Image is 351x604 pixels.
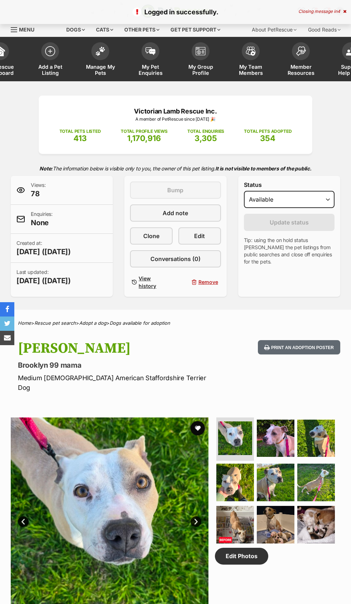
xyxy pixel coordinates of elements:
p: Views: [31,182,46,199]
span: 413 [73,134,87,143]
span: View history [139,275,170,290]
strong: Note: [39,165,53,171]
span: 4 [337,9,340,14]
span: Menu [19,26,34,33]
div: Dogs [61,23,90,37]
button: Remove [178,273,221,291]
strong: It is not visible to members of the public. [215,165,312,171]
img: member-resources-icon-8e73f808a243e03378d46382f2149f9095a855e16c252ad45f914b54edf8863c.svg [296,46,306,56]
button: Update status [244,214,335,231]
p: A member of PetRescue since [DATE] 🎉 [49,116,302,122]
img: manage-my-pets-icon-02211641906a0b7f246fdf0571729dbe1e7629f14944591b6c1af311fb30b64b.svg [95,47,105,56]
div: Cats [91,23,118,37]
p: Last updated: [16,269,71,286]
button: Bump [130,182,221,199]
span: None [31,218,53,228]
img: Photo of Diaz [297,420,335,457]
div: Closing message in [298,9,346,14]
span: Update status [270,218,309,227]
img: Photo of Diaz [257,420,294,457]
label: Status [244,182,335,188]
a: Adopt a dog [79,320,106,326]
img: group-profile-icon-3fa3cf56718a62981997c0bc7e787c4b2cf8bcc04b72c1350f741eb67cf2f40e.svg [196,47,206,55]
img: pet-enquiries-icon-7e3ad2cf08bfb03b45e93fb7055b45f3efa6380592205ae92323e6603595dc1f.svg [145,47,155,55]
p: Tip: using the on hold status [PERSON_NAME] the pet listings from public searches and close off e... [244,237,335,265]
span: Clone [143,232,159,240]
a: Member Resources [276,39,326,81]
span: 3,305 [194,134,217,143]
a: My Group Profile [175,39,226,81]
button: favourite [191,421,205,435]
span: 1,170,916 [127,134,161,143]
a: Home [18,320,31,326]
span: Edit [194,232,205,240]
span: Add a Pet Listing [34,64,66,76]
img: Photo of Diaz [218,421,252,455]
img: Photo of Diaz [216,464,254,501]
span: 354 [260,134,275,143]
a: Edit [178,227,221,245]
p: TOTAL PETS ADOPTED [244,128,292,135]
img: team-members-icon-5396bd8760b3fe7c0b43da4ab00e1e3bb1a5d9ba89233759b79545d2d3fc5d0d.svg [246,47,256,56]
span: My Group Profile [184,64,217,76]
img: Photo of Diaz [257,506,294,543]
p: Brooklyn 99 mama [18,360,216,370]
a: My Pet Enquiries [125,39,175,81]
a: Next [191,516,201,527]
a: Rescue pet search [34,320,76,326]
a: Edit Photos [215,548,268,564]
div: Good Reads [303,23,346,37]
p: TOTAL ENQUIRIES [187,128,224,135]
img: add-pet-listing-icon-0afa8454b4691262ce3f59096e99ab1cd57d4a30225e0717b998d2c9b9846f56.svg [45,46,55,56]
a: View history [130,273,173,291]
img: Photo of Diaz [297,506,335,543]
a: Prev [18,516,29,527]
p: Victorian Lamb Rescue Inc. [49,106,302,116]
p: TOTAL PROFILE VIEWS [121,128,168,135]
p: Created at: [16,240,71,257]
a: Manage My Pets [75,39,125,81]
h1: [PERSON_NAME] [18,340,216,357]
span: Add note [163,209,188,217]
div: Other pets [119,23,164,37]
a: Add note [130,204,221,222]
a: Menu [11,23,39,35]
span: My Pet Enquiries [134,64,167,76]
a: Conversations (0) [130,250,221,267]
span: Conversations (0) [150,255,201,263]
p: The information below is visible only to you, the owner of this pet listing. [11,161,340,176]
p: TOTAL PETS LISTED [59,128,101,135]
a: Clone [130,227,173,245]
a: My Team Members [226,39,276,81]
p: Medium [DEMOGRAPHIC_DATA] American Staffordshire Terrier Dog [18,373,216,392]
img: Photo of Diaz [297,464,335,501]
p: Enquiries: [31,211,53,228]
img: Photo of Diaz [216,506,254,543]
a: Add a Pet Listing [25,39,75,81]
button: Print an adoption poster [258,340,340,355]
span: My Team Members [235,64,267,76]
div: About PetRescue [247,23,302,37]
span: 78 [31,189,46,199]
span: Bump [167,186,183,194]
span: Manage My Pets [84,64,116,76]
p: Logged in successfully. [7,7,344,17]
span: Remove [198,278,218,286]
span: [DATE] ([DATE]) [16,247,71,257]
span: [DATE] ([DATE]) [16,276,71,286]
div: Get pet support [165,23,225,37]
span: Member Resources [285,64,317,76]
a: Dogs available for adoption [110,320,170,326]
img: Photo of Diaz [257,464,294,501]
